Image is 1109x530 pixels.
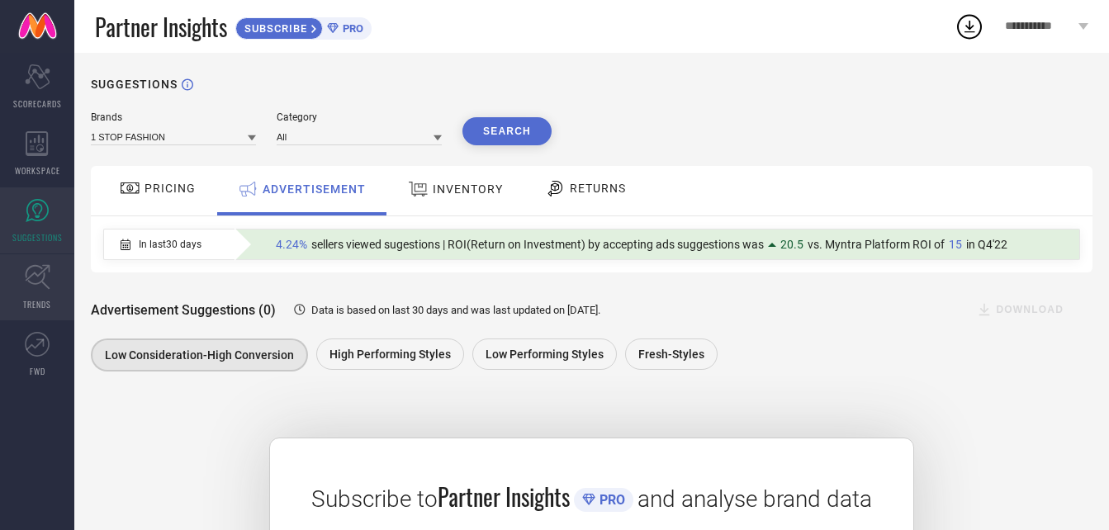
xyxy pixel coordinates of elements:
[91,111,256,123] div: Brands
[276,238,307,251] span: 4.24%
[433,182,503,196] span: INVENTORY
[235,13,372,40] a: SUBSCRIBEPRO
[145,182,196,195] span: PRICING
[955,12,984,41] div: Open download list
[95,10,227,44] span: Partner Insights
[329,348,451,361] span: High Performing Styles
[311,485,438,513] span: Subscribe to
[263,182,366,196] span: ADVERTISEMENT
[637,485,872,513] span: and analyse brand data
[13,97,62,110] span: SCORECARDS
[12,231,63,244] span: SUGGESTIONS
[486,348,604,361] span: Low Performing Styles
[638,348,704,361] span: Fresh-Styles
[808,238,945,251] span: vs. Myntra Platform ROI of
[311,304,600,316] span: Data is based on last 30 days and was last updated on [DATE] .
[277,111,442,123] div: Category
[15,164,60,177] span: WORKSPACE
[268,234,1016,255] div: Percentage of sellers who have viewed suggestions for the current Insight Type
[311,238,764,251] span: sellers viewed sugestions | ROI(Return on Investment) by accepting ads suggestions was
[23,298,51,310] span: TRENDS
[105,348,294,362] span: Low Consideration-High Conversion
[139,239,201,250] span: In last 30 days
[570,182,626,195] span: RETURNS
[91,78,178,91] h1: SUGGESTIONS
[30,365,45,377] span: FWD
[339,22,363,35] span: PRO
[91,302,276,318] span: Advertisement Suggestions (0)
[438,480,570,513] span: Partner Insights
[949,238,962,251] span: 15
[780,238,803,251] span: 20.5
[236,22,311,35] span: SUBSCRIBE
[462,117,552,145] button: Search
[966,238,1007,251] span: in Q4'22
[595,492,625,508] span: PRO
